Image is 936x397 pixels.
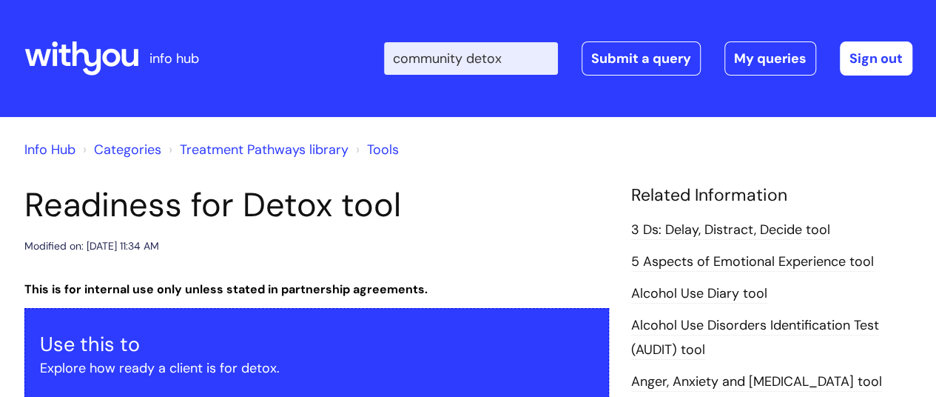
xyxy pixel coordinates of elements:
a: Tools [367,141,399,159]
a: Anger, Anxiety and [MEDICAL_DATA] tool [631,373,882,392]
h4: Related Information [631,185,912,206]
a: Sign out [840,41,912,76]
li: Solution home [79,138,161,161]
a: Alcohol Use Disorders Identification Test (AUDIT) tool [631,316,879,359]
a: Alcohol Use Diary tool [631,284,767,304]
h1: Readiness for Detox tool [24,185,609,225]
p: Explore how ready a client is for detox. [40,356,593,380]
a: Info Hub [24,141,75,159]
a: Categories [94,141,161,159]
input: Search [384,42,558,75]
strong: This is for internal use only unless stated in partnership agreements. [24,281,428,297]
p: info hub [149,47,199,70]
a: 5 Aspects of Emotional Experience tool [631,253,874,272]
li: Treatment Pathways library [165,138,349,161]
a: Submit a query [582,41,701,76]
a: Treatment Pathways library [180,141,349,159]
a: 3 Ds: Delay, Distract, Decide tool [631,221,830,240]
div: | - [384,41,912,76]
h3: Use this to [40,333,593,356]
li: Tools [352,138,399,161]
div: Modified on: [DATE] 11:34 AM [24,237,159,256]
a: My queries [724,41,816,76]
